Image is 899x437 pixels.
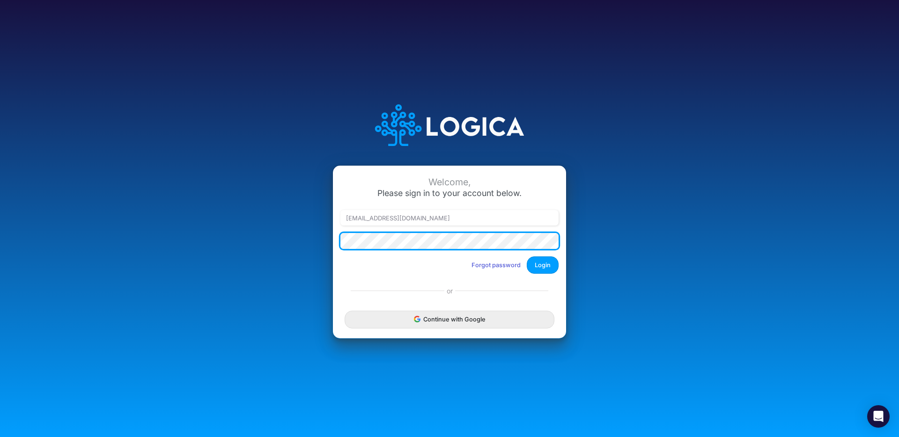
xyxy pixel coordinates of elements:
[340,210,559,226] input: Email
[465,257,527,273] button: Forgot password
[867,405,890,428] div: Open Intercom Messenger
[527,256,559,274] button: Login
[345,311,554,328] button: Continue with Google
[340,177,559,188] div: Welcome,
[377,188,522,198] span: Please sign in to your account below.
